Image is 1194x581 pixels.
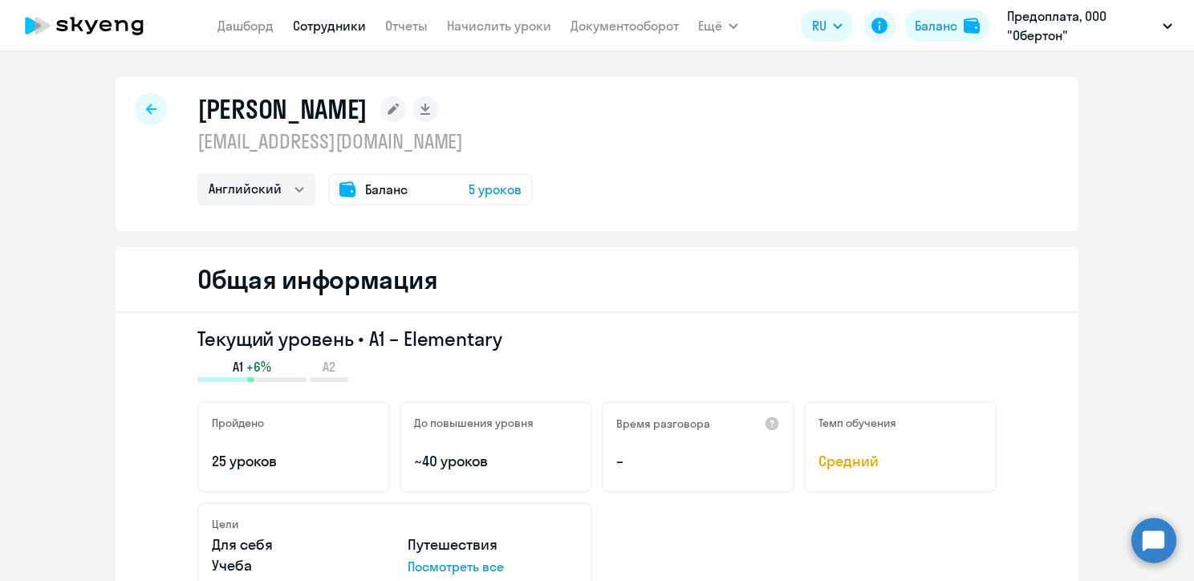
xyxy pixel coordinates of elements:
[197,128,533,154] p: [EMAIL_ADDRESS][DOMAIN_NAME]
[812,16,826,35] span: RU
[408,557,578,576] p: Посмотреть все
[999,6,1180,45] button: Предоплата, ООО "Обертон"
[698,10,738,42] button: Ещё
[616,416,710,431] h5: Время разговора
[408,534,578,555] p: Путешествия
[212,555,382,576] p: Учеба
[246,358,271,376] span: +6%
[447,18,551,34] a: Начислить уроки
[212,534,382,555] p: Для себя
[385,18,428,34] a: Отчеты
[233,358,243,376] span: A1
[801,10,854,42] button: RU
[571,18,679,34] a: Документооборот
[365,180,408,199] span: Баланс
[698,16,722,35] span: Ещё
[212,416,264,430] h5: Пройдено
[469,180,522,199] span: 5 уроков
[217,18,274,34] a: Дашборд
[212,517,238,531] h5: Цели
[818,416,896,430] h5: Темп обучения
[197,263,437,295] h2: Общая информация
[818,451,982,472] span: Средний
[414,451,578,472] p: ~40 уроков
[616,451,780,472] p: –
[1007,6,1156,45] p: Предоплата, ООО "Обертон"
[414,416,534,430] h5: До повышения уровня
[323,358,335,376] span: A2
[915,16,957,35] div: Баланс
[905,10,989,42] button: Балансbalance
[197,326,997,351] h3: Текущий уровень • A1 – Elementary
[197,93,368,125] h1: [PERSON_NAME]
[212,451,376,472] p: 25 уроков
[293,18,366,34] a: Сотрудники
[964,18,980,34] img: balance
